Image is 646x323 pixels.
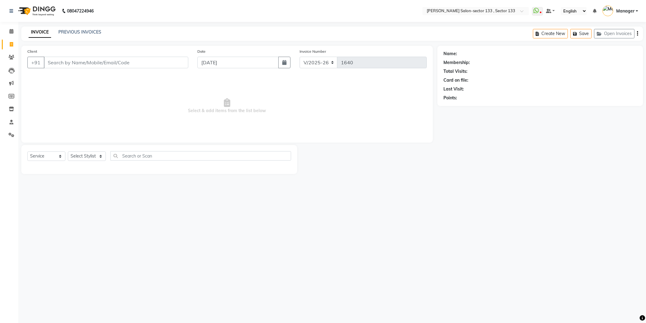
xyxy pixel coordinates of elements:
[58,29,101,35] a: PREVIOUS INVOICES
[27,76,427,137] span: Select & add items from the list below
[44,57,188,68] input: Search by Name/Mobile/Email/Code
[603,5,613,16] img: Manager
[197,49,206,54] label: Date
[443,68,467,75] div: Total Visits:
[443,95,457,101] div: Points:
[443,86,464,92] div: Last Visit:
[300,49,326,54] label: Invoice Number
[67,2,94,20] b: 08047224946
[110,151,291,161] input: Search or Scan
[443,77,468,83] div: Card on file:
[594,29,634,38] button: Open Invoices
[533,29,568,38] button: Create New
[27,57,44,68] button: +91
[570,29,592,38] button: Save
[443,59,470,66] div: Membership:
[443,51,457,57] div: Name:
[27,49,37,54] label: Client
[16,2,57,20] img: logo
[29,27,51,38] a: INVOICE
[616,8,634,14] span: Manager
